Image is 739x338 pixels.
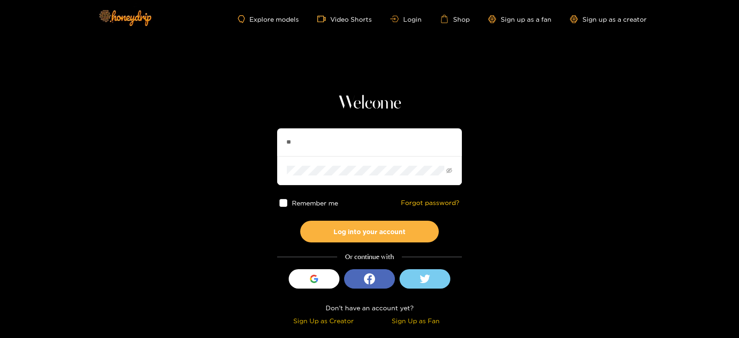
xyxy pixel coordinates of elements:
[292,199,338,206] span: Remember me
[277,302,462,313] div: Don't have an account yet?
[300,221,439,242] button: Log into your account
[570,15,647,23] a: Sign up as a creator
[277,92,462,115] h1: Welcome
[446,168,452,174] span: eye-invisible
[279,315,367,326] div: Sign Up as Creator
[488,15,551,23] a: Sign up as a fan
[440,15,470,23] a: Shop
[372,315,460,326] div: Sign Up as Fan
[317,15,330,23] span: video-camera
[390,16,422,23] a: Login
[238,15,299,23] a: Explore models
[317,15,372,23] a: Video Shorts
[277,252,462,262] div: Or continue with
[401,199,460,207] a: Forgot password?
